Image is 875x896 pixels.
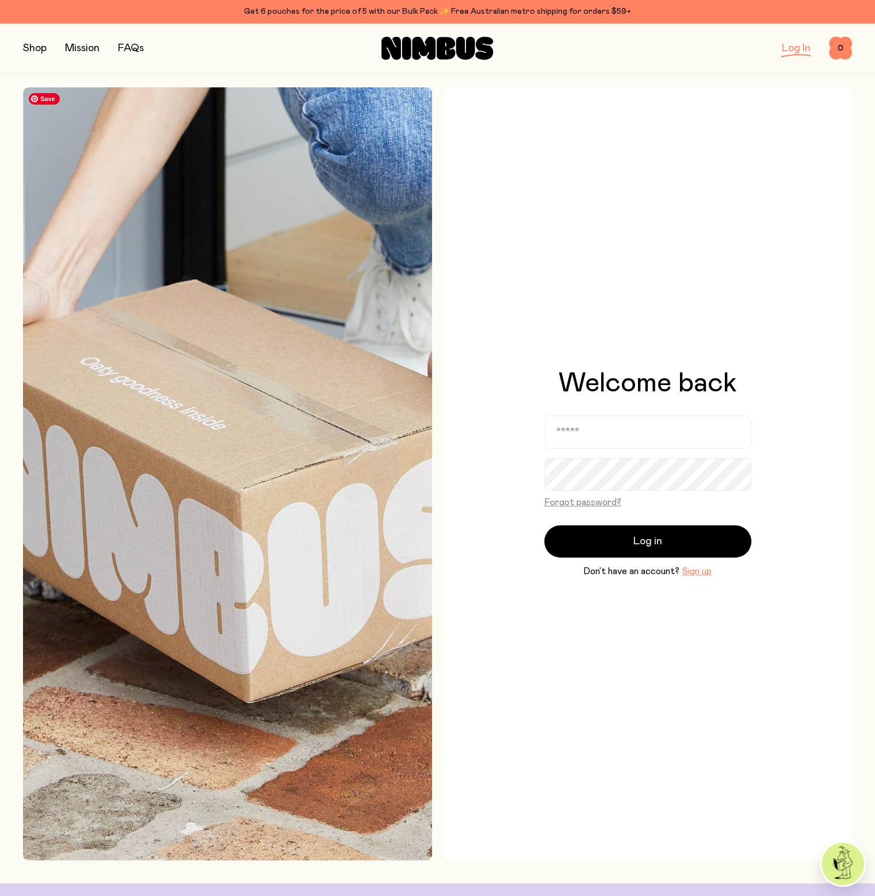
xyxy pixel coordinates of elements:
span: Save [29,93,60,105]
img: agent [821,843,864,885]
div: Get 6 pouches for the price of 5 with our Bulk Pack ✨ Free Australian metro shipping for orders $59+ [23,5,852,18]
span: Don’t have an account? [583,564,679,578]
a: FAQs [118,43,144,53]
h1: Welcome back [559,370,737,397]
a: Log In [782,43,811,53]
button: Sign up [682,564,712,578]
button: Forgot password? [544,495,621,509]
span: Log in [633,533,662,549]
img: Picking up Nimbus mailer from doorstep [23,87,432,860]
button: 0 [829,37,852,60]
button: Log in [544,525,751,557]
a: Mission [65,43,100,53]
